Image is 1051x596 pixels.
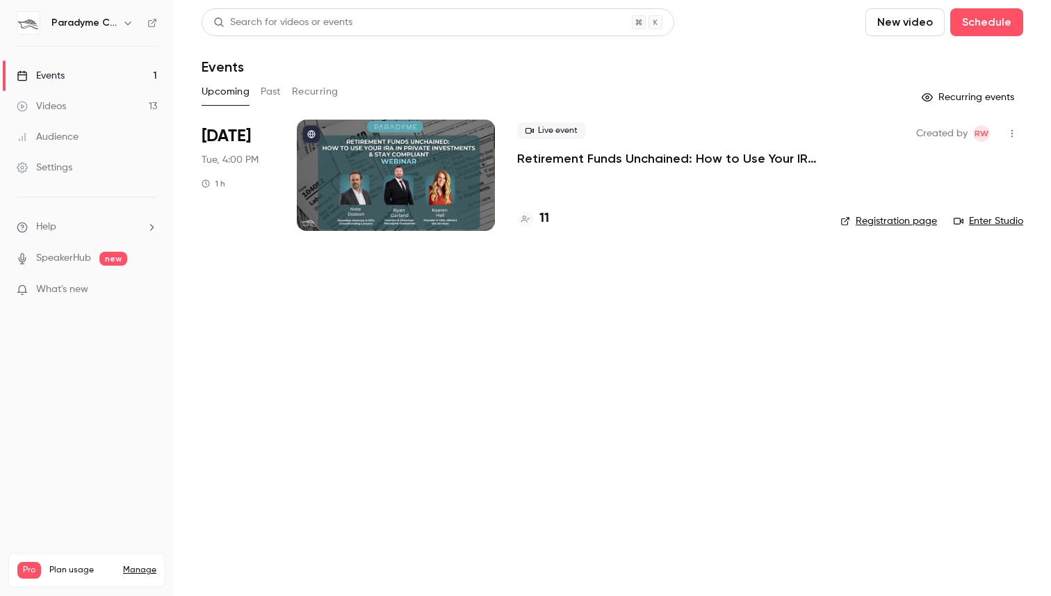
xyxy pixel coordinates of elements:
[539,209,549,228] h4: 11
[202,58,244,75] h1: Events
[36,282,88,297] span: What's new
[36,220,56,234] span: Help
[17,12,40,34] img: Paradyme Companies
[916,125,968,142] span: Created by
[17,562,41,579] span: Pro
[261,81,281,103] button: Past
[49,565,115,576] span: Plan usage
[517,150,818,167] a: Retirement Funds Unchained: How to Use Your IRA in Private Investments & Stay Compliant
[17,99,66,113] div: Videos
[975,125,988,142] span: RW
[51,16,117,30] h6: Paradyme Companies
[140,284,157,296] iframe: Noticeable Trigger
[517,122,586,139] span: Live event
[865,8,945,36] button: New video
[202,120,275,231] div: Sep 30 Tue, 4:00 PM (America/Chicago)
[202,81,250,103] button: Upcoming
[517,209,549,228] a: 11
[99,252,127,266] span: new
[17,220,157,234] li: help-dropdown-opener
[213,15,352,30] div: Search for videos or events
[202,153,259,167] span: Tue, 4:00 PM
[292,81,339,103] button: Recurring
[202,178,225,189] div: 1 h
[915,86,1023,108] button: Recurring events
[17,161,72,175] div: Settings
[202,125,251,147] span: [DATE]
[954,214,1023,228] a: Enter Studio
[840,214,937,228] a: Registration page
[17,69,65,83] div: Events
[123,565,156,576] a: Manage
[973,125,990,142] span: Regan Wollen
[17,130,79,144] div: Audience
[36,251,91,266] a: SpeakerHub
[950,8,1023,36] button: Schedule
